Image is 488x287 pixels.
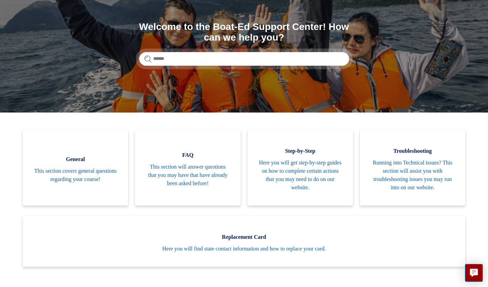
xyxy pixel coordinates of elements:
[370,159,455,192] span: Running into Technical issues? This section will assist you with troubleshooting issues you may r...
[33,233,455,241] span: Replacement Card
[145,163,230,188] span: This section will answer questions that you may have that have already been asked before!
[360,130,465,205] a: Troubleshooting Running into Technical issues? This section will assist you with troubleshooting ...
[23,130,128,205] a: General This section covers general questions regarding your course!
[145,151,230,159] span: FAQ
[465,264,483,282] button: Live chat
[139,52,349,66] input: Search
[258,147,343,155] span: Step-by-Step
[139,22,349,43] h1: Welcome to the Boat-Ed Support Center! How can we help you?
[370,147,455,155] span: Troubleshooting
[33,245,455,253] span: Here you will find state contact information and how to replace your card.
[258,159,343,192] span: Here you will get step-by-step guides on how to complete certain actions that you may need to do ...
[33,167,118,183] span: This section covers general questions regarding your course!
[33,155,118,163] span: General
[135,130,240,205] a: FAQ This section will answer questions that you may have that have already been asked before!
[23,216,465,267] a: Replacement Card Here you will find state contact information and how to replace your card.
[248,130,353,205] a: Step-by-Step Here you will get step-by-step guides on how to complete certain actions that you ma...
